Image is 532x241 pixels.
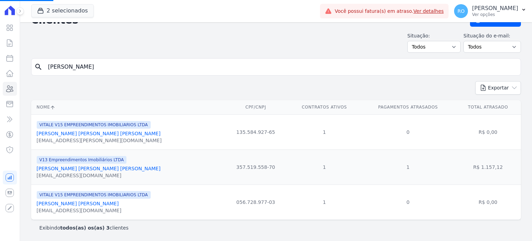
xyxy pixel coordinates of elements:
label: Situação: [407,32,461,40]
td: 0 [361,114,455,149]
button: 2 selecionados [31,4,94,17]
th: Nome [31,100,224,114]
td: 357.519.558-70 [224,149,288,184]
div: [EMAIL_ADDRESS][PERSON_NAME][DOMAIN_NAME] [37,137,162,144]
th: Contratos Ativos [288,100,361,114]
button: RO [PERSON_NAME] Ver opções [449,1,532,21]
th: Pagamentos Atrasados [361,100,455,114]
td: R$ 0,00 [455,114,521,149]
td: 1 [288,184,361,220]
span: RO [458,9,465,14]
th: CPF/CNPJ [224,100,288,114]
p: Exibindo clientes [39,224,128,231]
td: 1 [288,114,361,149]
b: todos(as) os(as) 3 [60,225,110,231]
td: 1 [288,149,361,184]
a: [PERSON_NAME] [PERSON_NAME] [37,201,119,206]
span: Você possui fatura(s) em atraso. [335,8,444,15]
td: 0 [361,184,455,220]
span: VITALE V15 EMPREENDIMENTOS IMOBILIARIOS LTDA [37,191,151,199]
label: Situação do e-mail: [463,32,521,40]
th: Total Atrasado [455,100,521,114]
span: VITALE V15 EMPREENDIMENTOS IMOBILIARIOS LTDA [37,121,151,129]
button: Exportar [475,81,521,95]
p: Ver opções [472,12,518,17]
div: [EMAIL_ADDRESS][DOMAIN_NAME] [37,172,161,179]
input: Buscar por nome, CPF ou e-mail [44,60,518,74]
td: R$ 0,00 [455,184,521,220]
span: V13 Empreendimentos Imobiliários LTDA [37,156,127,164]
a: [PERSON_NAME] [PERSON_NAME] [PERSON_NAME] [37,166,161,171]
td: 056.728.977-03 [224,184,288,220]
p: [PERSON_NAME] [472,5,518,12]
i: search [34,63,43,71]
a: [PERSON_NAME] [PERSON_NAME] [PERSON_NAME] [37,131,161,136]
div: [EMAIL_ADDRESS][DOMAIN_NAME] [37,207,151,214]
td: 135.584.927-65 [224,114,288,149]
td: 1 [361,149,455,184]
a: Ver detalhes [414,8,444,14]
td: R$ 1.157,12 [455,149,521,184]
